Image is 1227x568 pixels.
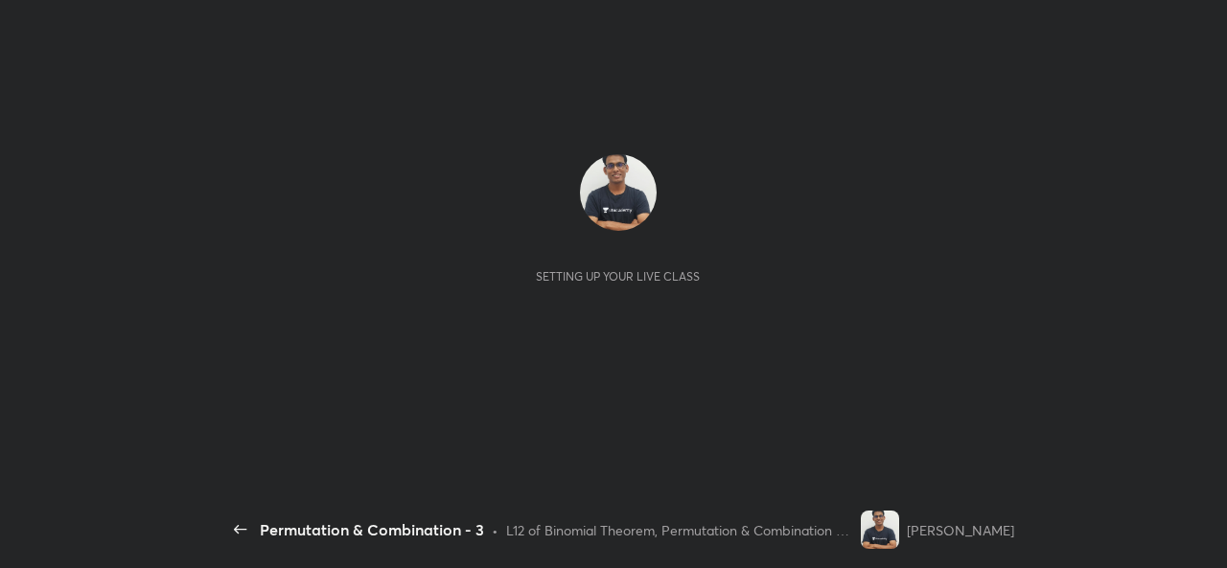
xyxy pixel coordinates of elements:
[260,518,484,541] div: Permutation & Combination - 3
[861,511,899,549] img: 9184f45cd5704d038f7ddef07b37b368.jpg
[907,520,1014,540] div: [PERSON_NAME]
[506,520,853,540] div: L12 of Binomial Theorem, Permutation & Combination JEE 2027
[536,269,700,284] div: Setting up your live class
[580,154,657,231] img: 9184f45cd5704d038f7ddef07b37b368.jpg
[492,520,498,540] div: •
